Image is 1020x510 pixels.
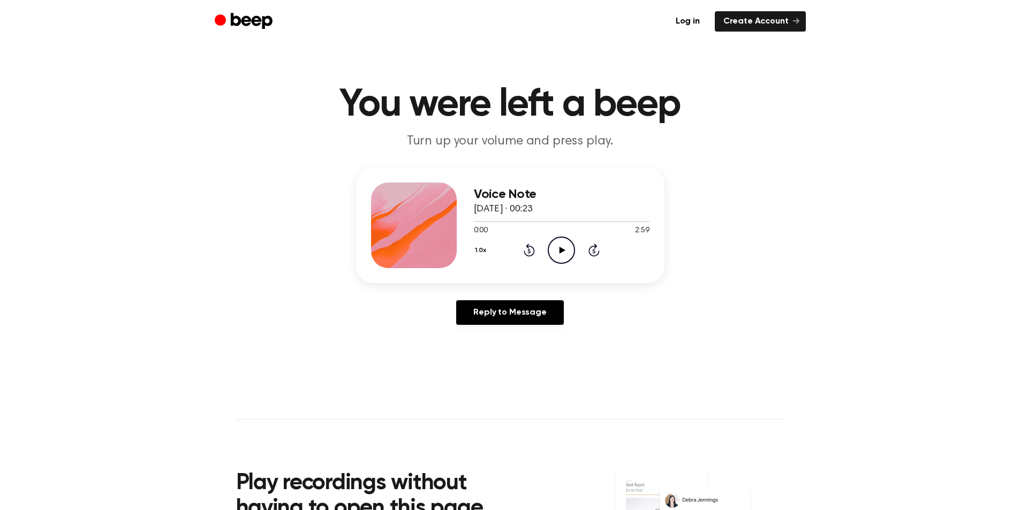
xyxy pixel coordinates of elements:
a: Reply to Message [456,300,563,325]
span: 0:00 [474,225,488,237]
h3: Voice Note [474,187,649,202]
a: Beep [215,11,275,32]
a: Log in [667,11,708,32]
a: Create Account [715,11,806,32]
h1: You were left a beep [236,86,784,124]
button: 1.0x [474,241,490,260]
span: 2:59 [635,225,649,237]
span: [DATE] · 00:23 [474,204,533,214]
p: Turn up your volume and press play. [305,133,716,150]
